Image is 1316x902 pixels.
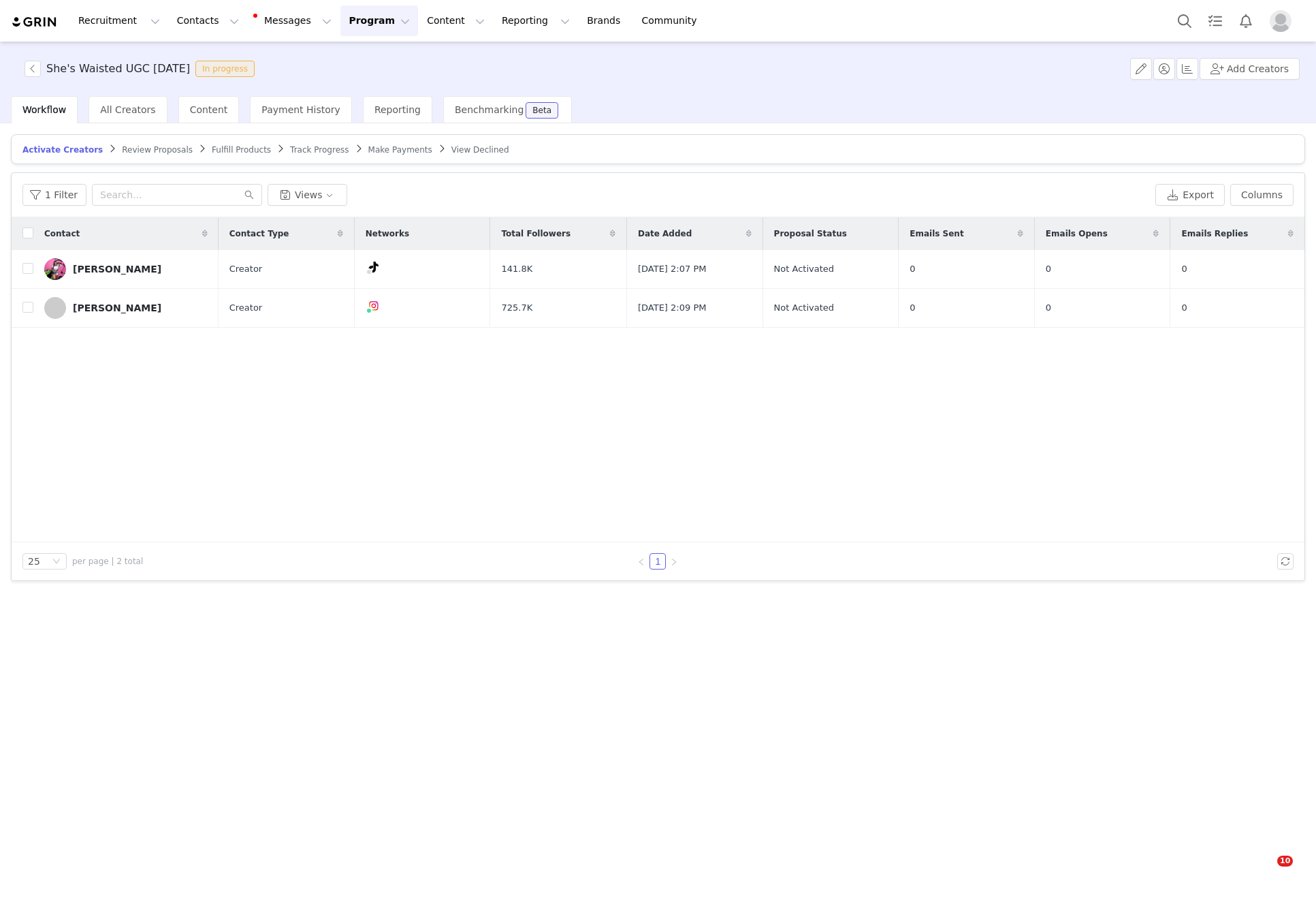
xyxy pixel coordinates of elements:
span: per page | 2 total [72,555,143,567]
span: 0 [1181,262,1187,276]
span: Total Followers [501,228,571,240]
a: [PERSON_NAME] [44,258,208,280]
span: Contact Type [229,228,289,240]
button: Notifications [1231,5,1261,36]
span: Payment History [261,104,340,115]
i: icon: search [244,190,254,200]
button: Views [268,184,347,206]
span: Emails Replies [1181,228,1248,240]
a: Community [634,5,711,36]
button: Profile [1262,10,1305,32]
a: [PERSON_NAME] [44,297,208,319]
i: icon: down [52,557,61,567]
button: Reporting [494,5,578,36]
div: 25 [28,554,40,569]
span: Proposal Status [774,228,847,240]
span: All Creators [100,104,155,115]
span: Track Progress [290,145,349,155]
li: Next Page [666,553,682,570]
span: 0 [1046,301,1051,315]
iframe: Intercom live chat [1249,856,1282,888]
img: b3f05636-cb10-45c6-8986-f9145bf14706--s.jpg [44,258,66,280]
span: Content [190,104,228,115]
button: Messages [248,5,340,36]
div: Beta [532,106,551,114]
button: 1 Filter [22,184,86,206]
span: 0 [910,301,915,315]
span: 0 [1046,262,1051,276]
span: Creator [229,301,263,315]
button: Program [340,5,418,36]
i: icon: right [670,558,678,566]
button: Recruitment [70,5,168,36]
span: View Declined [451,145,509,155]
span: Not Activated [774,262,834,276]
div: [PERSON_NAME] [73,264,161,275]
span: [DATE] 2:07 PM [638,262,706,276]
button: Columns [1230,184,1294,206]
span: Contact [44,228,80,240]
span: 10 [1277,856,1293,867]
div: [PERSON_NAME] [73,302,161,313]
span: 141.8K [501,262,532,276]
span: Fulfill Products [212,145,271,155]
span: Date Added [638,228,692,240]
span: 0 [910,262,915,276]
span: In progress [195,61,255,77]
img: placeholder-profile.jpg [1270,10,1291,32]
span: [DATE] 2:09 PM [638,301,706,315]
span: Creator [229,262,263,276]
button: Add Creators [1200,58,1300,80]
span: Workflow [22,104,66,115]
img: grin logo [11,16,59,29]
span: Emails Sent [910,228,963,240]
i: icon: left [637,558,645,566]
li: 1 [649,553,666,570]
span: Reporting [374,104,421,115]
button: Search [1170,5,1200,36]
a: 1 [650,554,665,569]
span: 0 [1181,301,1187,315]
h3: She's Waisted UGC [DATE] [46,61,190,77]
button: Contacts [169,5,247,36]
span: Review Proposals [122,145,193,155]
span: Activate Creators [22,145,103,155]
button: Content [419,5,493,36]
span: Make Payments [368,145,432,155]
span: Networks [366,228,409,240]
a: Tasks [1200,5,1230,36]
span: Not Activated [774,301,834,315]
span: [object Object] [25,61,260,77]
input: Search... [92,184,262,206]
li: Previous Page [633,553,649,570]
img: instagram.svg [368,300,379,311]
button: Export [1155,184,1225,206]
span: Emails Opens [1046,228,1108,240]
a: Brands [579,5,632,36]
span: 725.7K [501,301,532,315]
span: Benchmarking [455,104,524,115]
